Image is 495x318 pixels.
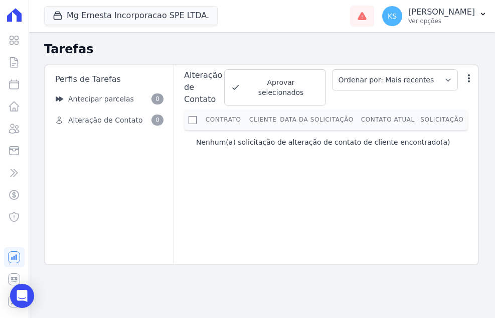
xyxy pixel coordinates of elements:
th: Contato atual [361,110,420,130]
span: Alteração de Contato [68,115,142,126]
p: Ver opções [408,17,475,25]
a: Antecipar parcelas 0 [49,89,170,109]
span: Antecipar parcelas [68,94,134,104]
span: 0 [151,93,163,104]
button: KS [PERSON_NAME] Ver opções [374,2,495,30]
th: Cliente [249,110,279,130]
span: KS [388,13,397,20]
span: 0 [151,115,163,126]
th: Contrato [202,110,249,130]
th: Solicitação [420,110,468,130]
div: Perfis de Tarefas [49,69,170,89]
nav: Sidebar [49,89,170,130]
button: Mg Ernesta Incorporacao SPE LTDA. [44,6,218,25]
th: Data da solicitação [279,110,360,130]
div: Open Intercom Messenger [10,284,34,308]
p: [PERSON_NAME] [408,7,475,17]
span: Alteração de Contato [182,69,224,105]
button: Aprovar selecionados [224,69,325,105]
a: Alteração de Contato 0 [49,111,170,130]
p: Nenhum(a) solicitação de alteração de contato de cliente encontrado(a) [196,137,450,147]
h2: Tarefas [44,40,479,58]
